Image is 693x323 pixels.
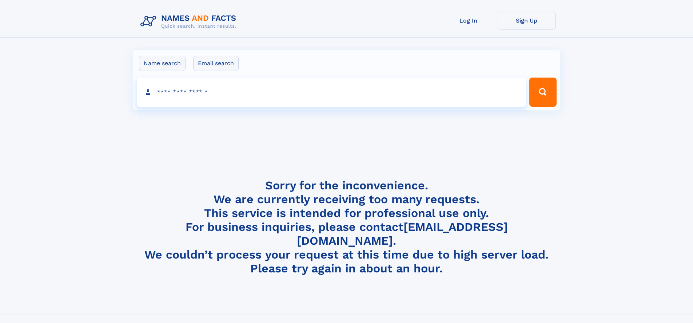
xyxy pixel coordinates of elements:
[193,56,239,71] label: Email search
[137,78,526,107] input: search input
[439,12,498,29] a: Log In
[297,220,508,248] a: [EMAIL_ADDRESS][DOMAIN_NAME]
[138,12,242,31] img: Logo Names and Facts
[498,12,556,29] a: Sign Up
[138,178,556,276] h4: Sorry for the inconvenience. We are currently receiving too many requests. This service is intend...
[529,78,556,107] button: Search Button
[139,56,186,71] label: Name search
